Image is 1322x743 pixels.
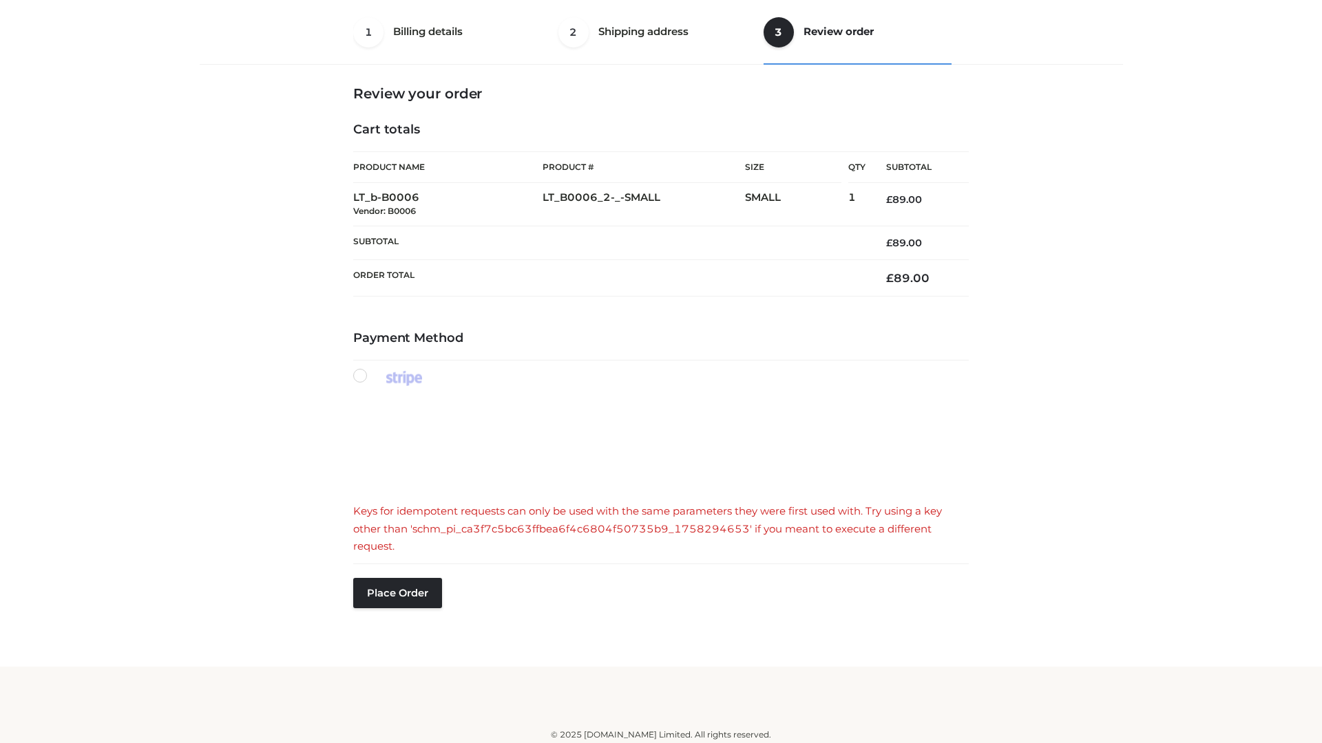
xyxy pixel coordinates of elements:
[886,271,930,285] bdi: 89.00
[353,151,543,183] th: Product Name
[886,193,922,206] bdi: 89.00
[353,85,969,102] h3: Review your order
[353,331,969,346] h4: Payment Method
[886,237,892,249] span: £
[353,183,543,226] td: LT_b-B0006
[886,193,892,206] span: £
[350,400,966,488] iframe: Secure payment input frame
[204,728,1118,742] div: © 2025 [DOMAIN_NAME] Limited. All rights reserved.
[848,183,865,226] td: 1
[543,183,745,226] td: LT_B0006_2-_-SMALL
[353,206,416,216] small: Vendor: B0006
[848,151,865,183] th: Qty
[353,260,865,297] th: Order Total
[353,122,969,138] h4: Cart totals
[353,502,969,555] div: Keys for idempotent requests can only be used with the same parameters they were first used with....
[353,226,865,259] th: Subtotal
[745,152,841,183] th: Size
[865,152,969,183] th: Subtotal
[886,271,894,285] span: £
[543,151,745,183] th: Product #
[745,183,848,226] td: SMALL
[353,578,442,608] button: Place order
[886,237,922,249] bdi: 89.00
